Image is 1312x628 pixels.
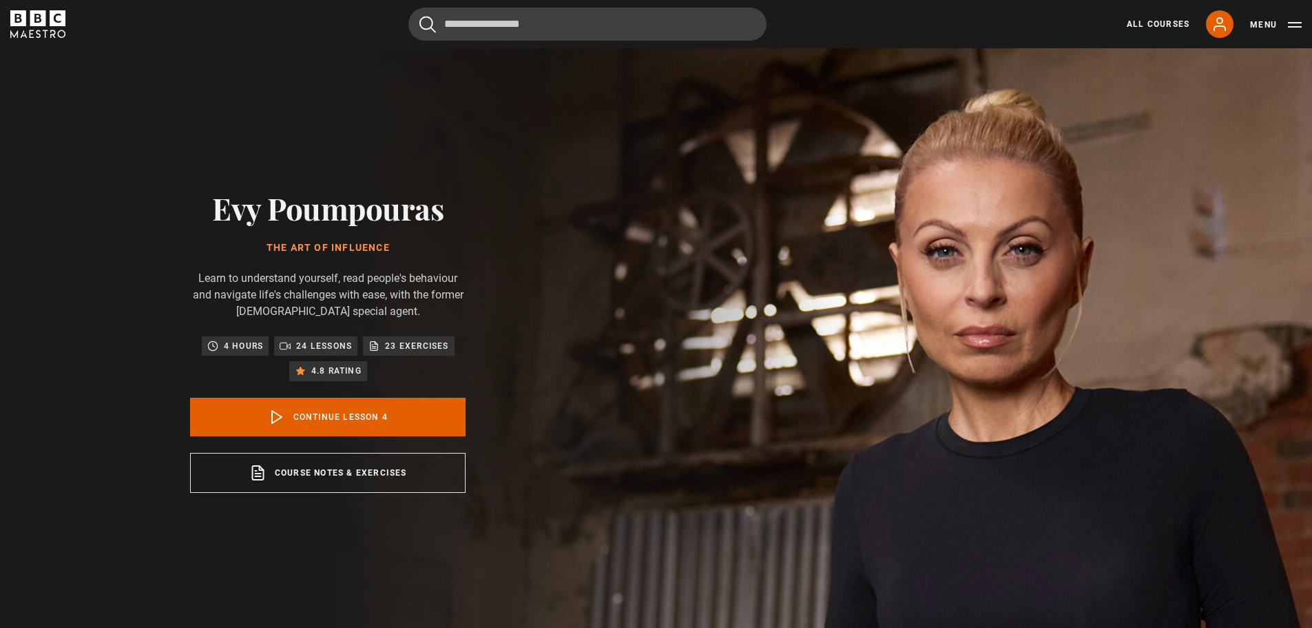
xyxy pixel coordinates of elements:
[296,339,352,353] p: 24 lessons
[224,339,263,353] p: 4 hours
[419,16,436,33] button: Submit the search query
[190,243,466,254] h1: The Art of Influence
[190,270,466,320] p: Learn to understand yourself, read people's behaviour and navigate life's challenges with ease, w...
[190,398,466,436] a: Continue lesson 4
[385,339,448,353] p: 23 exercises
[1250,18,1302,32] button: Toggle navigation
[311,364,362,378] p: 4.8 rating
[10,10,65,38] svg: BBC Maestro
[190,190,466,225] h2: Evy Poumpouras
[408,8,767,41] input: Search
[190,453,466,493] a: Course notes & exercises
[1127,18,1189,30] a: All Courses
